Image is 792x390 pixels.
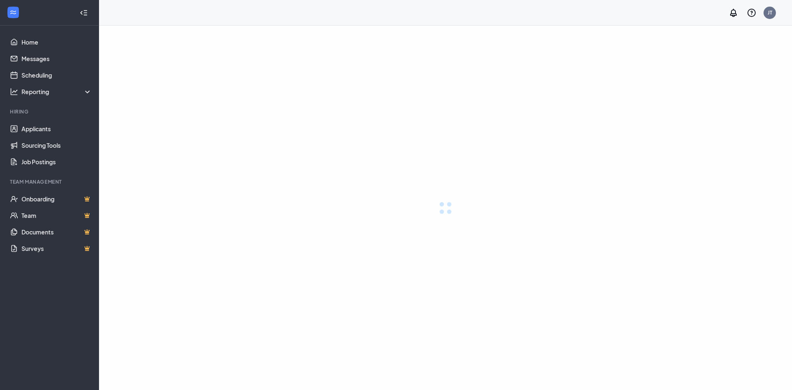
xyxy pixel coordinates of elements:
[21,207,92,224] a: TeamCrown
[21,154,92,170] a: Job Postings
[21,87,92,96] div: Reporting
[728,8,738,18] svg: Notifications
[768,9,772,16] div: JT
[21,224,92,240] a: DocumentsCrown
[9,8,17,17] svg: WorkstreamLogo
[747,8,757,18] svg: QuestionInfo
[21,34,92,50] a: Home
[10,178,90,185] div: Team Management
[10,108,90,115] div: Hiring
[21,67,92,83] a: Scheduling
[21,121,92,137] a: Applicants
[21,50,92,67] a: Messages
[80,9,88,17] svg: Collapse
[10,87,18,96] svg: Analysis
[21,191,92,207] a: OnboardingCrown
[21,137,92,154] a: Sourcing Tools
[21,240,92,257] a: SurveysCrown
